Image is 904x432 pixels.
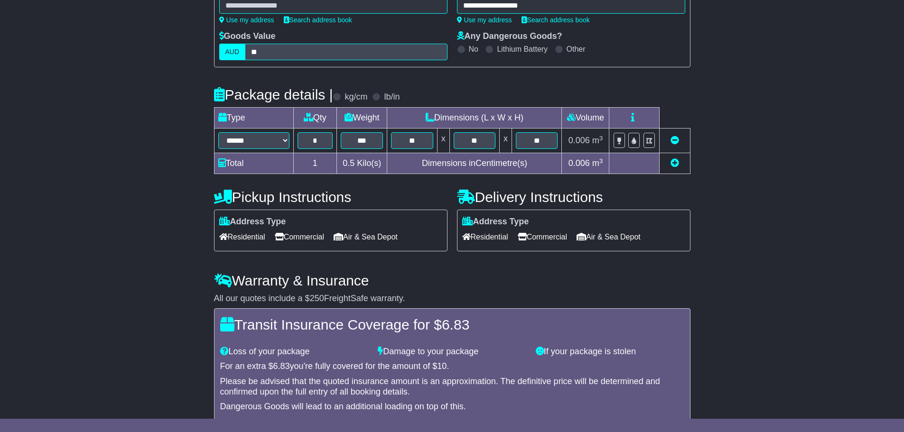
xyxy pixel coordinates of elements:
[214,273,690,288] h4: Warranty & Insurance
[310,294,324,303] span: 250
[219,16,274,24] a: Use my address
[275,230,324,244] span: Commercial
[220,317,684,332] h4: Transit Insurance Coverage for $
[220,402,684,412] div: Dangerous Goods will lead to an additional loading on top of this.
[293,153,337,174] td: 1
[457,31,562,42] label: Any Dangerous Goods?
[334,230,398,244] span: Air & Sea Depot
[568,136,590,145] span: 0.006
[592,136,603,145] span: m
[671,158,679,168] a: Add new item
[214,294,690,304] div: All our quotes include a $ FreightSafe warranty.
[442,317,469,332] span: 6.83
[599,135,603,142] sup: 3
[219,44,246,60] label: AUD
[219,230,265,244] span: Residential
[219,217,286,227] label: Address Type
[343,158,354,168] span: 0.5
[577,230,641,244] span: Air & Sea Depot
[373,347,531,357] div: Damage to your package
[567,45,586,54] label: Other
[337,108,387,129] td: Weight
[293,108,337,129] td: Qty
[457,16,512,24] a: Use my address
[220,377,684,397] div: Please be advised that the quoted insurance amount is an approximation. The definitive price will...
[284,16,352,24] a: Search address book
[337,153,387,174] td: Kilo(s)
[437,361,447,371] span: 10
[384,92,400,102] label: lb/in
[518,230,567,244] span: Commercial
[599,157,603,165] sup: 3
[214,153,293,174] td: Total
[214,87,333,102] h4: Package details |
[219,31,276,42] label: Goods Value
[531,347,689,357] div: If your package is stolen
[215,347,373,357] div: Loss of your package
[592,158,603,168] span: m
[387,153,562,174] td: Dimensions in Centimetre(s)
[273,361,290,371] span: 6.83
[457,189,690,205] h4: Delivery Instructions
[387,108,562,129] td: Dimensions (L x W x H)
[568,158,590,168] span: 0.006
[345,92,367,102] label: kg/cm
[500,129,512,153] td: x
[522,16,590,24] a: Search address book
[437,129,449,153] td: x
[214,108,293,129] td: Type
[497,45,548,54] label: Lithium Battery
[462,217,529,227] label: Address Type
[462,230,508,244] span: Residential
[671,136,679,145] a: Remove this item
[220,361,684,372] div: For an extra $ you're fully covered for the amount of $ .
[562,108,609,129] td: Volume
[469,45,478,54] label: No
[214,189,447,205] h4: Pickup Instructions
